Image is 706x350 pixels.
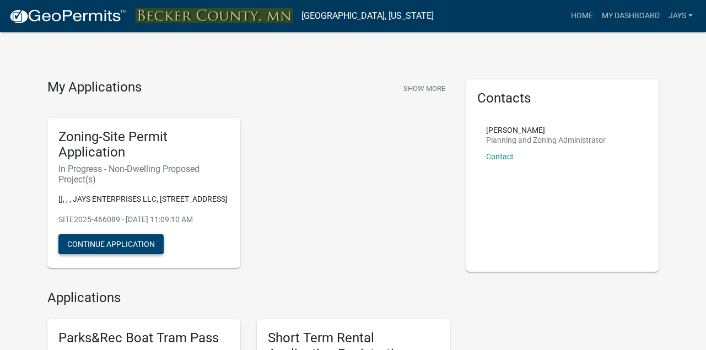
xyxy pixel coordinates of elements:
h4: My Applications [47,79,142,96]
h5: Zoning-Site Permit Application [58,129,229,161]
h5: Contacts [477,90,648,106]
button: Show More [399,79,450,98]
p: Planning and Zoning Administrator [486,136,606,144]
a: Contact [486,152,514,161]
a: My Dashboard [597,6,664,26]
h4: Applications [47,290,450,306]
a: [GEOGRAPHIC_DATA], [US_STATE] [301,7,434,25]
a: Home [567,6,597,26]
p: [PERSON_NAME] [486,126,606,134]
p: SITE2025-466089 - [DATE] 11:09:10 AM [58,214,229,225]
h6: In Progress - Non-Dwelling Proposed Project(s) [58,164,229,185]
h5: Parks&Rec Boat Tram Pass [58,330,229,346]
img: Becker County, Minnesota [136,8,293,23]
p: [], , , JAYS ENTERPRISES LLC, [STREET_ADDRESS] [58,193,229,205]
button: Continue Application [58,234,164,254]
a: Jays [664,6,697,26]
